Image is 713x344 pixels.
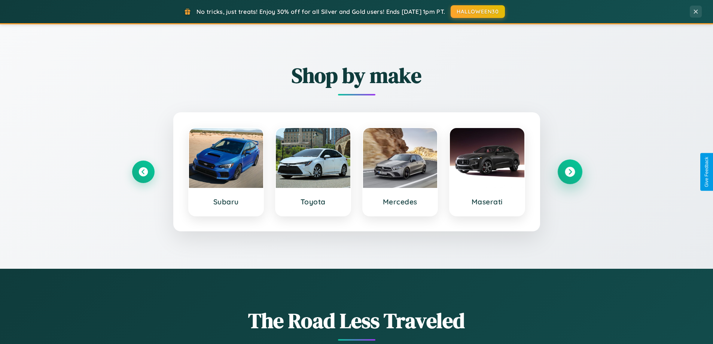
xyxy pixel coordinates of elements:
h3: Toyota [283,197,343,206]
h3: Maserati [457,197,517,206]
span: No tricks, just treats! Enjoy 30% off for all Silver and Gold users! Ends [DATE] 1pm PT. [196,8,445,15]
h2: Shop by make [132,61,581,90]
h3: Subaru [196,197,256,206]
h3: Mercedes [371,197,430,206]
div: Give Feedback [704,157,709,187]
h1: The Road Less Traveled [132,306,581,335]
button: HALLOWEEN30 [451,5,505,18]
